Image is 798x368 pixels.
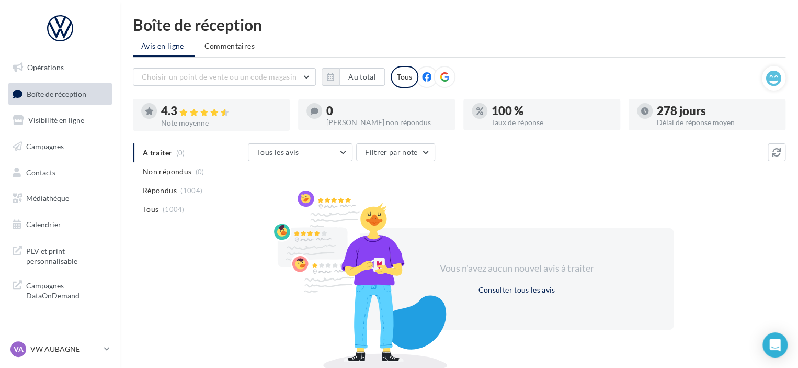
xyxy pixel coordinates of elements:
[26,220,61,229] span: Calendrier
[204,41,255,51] span: Commentaires
[6,109,114,131] a: Visibilité en ligne
[163,205,185,214] span: (1004)
[6,274,114,305] a: Campagnes DataOnDemand
[257,148,299,157] span: Tous les avis
[133,68,316,86] button: Choisir un point de vente ou un code magasin
[26,194,69,203] span: Médiathèque
[762,332,788,358] div: Open Intercom Messenger
[356,143,435,161] button: Filtrer par note
[657,119,777,126] div: Délai de réponse moyen
[161,105,281,117] div: 4.3
[6,240,114,271] a: PLV et print personnalisable
[474,284,559,296] button: Consulter tous les avis
[326,105,447,117] div: 0
[657,105,777,117] div: 278 jours
[26,278,108,301] span: Campagnes DataOnDemand
[391,66,418,88] div: Tous
[6,83,114,105] a: Boîte de réception
[6,136,114,158] a: Campagnes
[26,244,108,266] span: PLV et print personnalisable
[143,166,191,177] span: Non répondus
[322,68,385,86] button: Au total
[30,344,100,354] p: VW AUBAGNE
[142,72,297,81] span: Choisir un point de vente ou un code magasin
[427,262,607,275] div: Vous n'avez aucun nouvel avis à traiter
[28,116,84,125] span: Visibilité en ligne
[161,119,281,127] div: Note moyenne
[248,143,352,161] button: Tous les avis
[180,186,202,195] span: (1004)
[27,89,86,98] span: Boîte de réception
[6,162,114,184] a: Contacts
[133,17,785,32] div: Boîte de réception
[143,204,158,215] span: Tous
[6,187,114,209] a: Médiathèque
[143,185,177,196] span: Répondus
[196,168,204,176] span: (0)
[492,119,612,126] div: Taux de réponse
[8,339,112,359] a: VA VW AUBAGNE
[26,168,55,176] span: Contacts
[492,105,612,117] div: 100 %
[26,142,64,151] span: Campagnes
[6,214,114,236] a: Calendrier
[27,63,64,72] span: Opérations
[6,57,114,79] a: Opérations
[339,68,385,86] button: Au total
[14,344,24,354] span: VA
[326,119,447,126] div: [PERSON_NAME] non répondus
